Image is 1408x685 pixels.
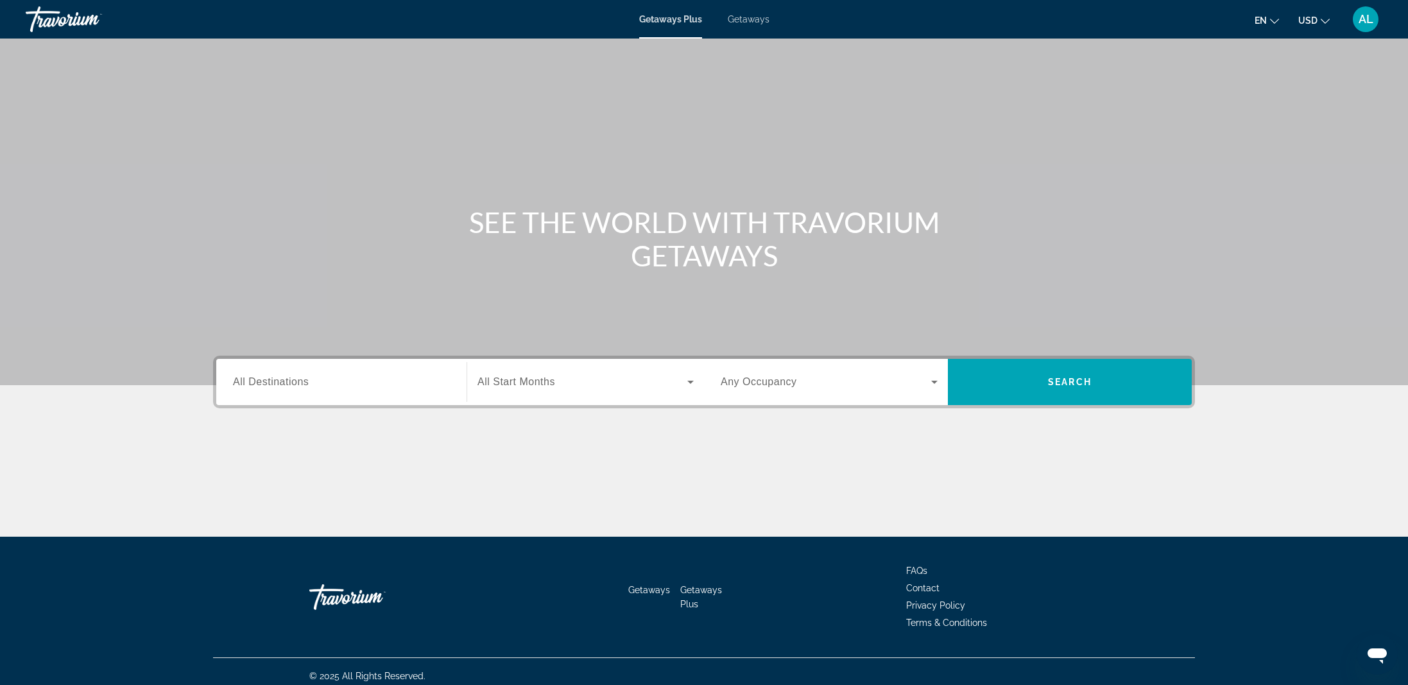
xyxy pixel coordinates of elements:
span: en [1255,15,1267,26]
span: All Destinations [233,376,309,387]
a: Privacy Policy [906,600,965,611]
span: © 2025 All Rights Reserved. [309,671,425,681]
span: AL [1359,13,1373,26]
a: Contact [906,583,940,593]
span: Any Occupancy [721,376,797,387]
a: Getaways Plus [639,14,702,24]
a: Getaways [628,585,670,595]
span: USD [1298,15,1318,26]
a: Getaways Plus [680,585,722,609]
a: Travorium [309,578,438,616]
h1: SEE THE WORLD WITH TRAVORIUM GETAWAYS [463,205,945,272]
button: Change language [1255,11,1279,30]
a: FAQs [906,566,927,576]
a: Terms & Conditions [906,618,987,628]
button: Change currency [1298,11,1330,30]
div: Search widget [216,359,1192,405]
button: User Menu [1349,6,1382,33]
span: All Start Months [477,376,555,387]
span: Search [1048,377,1092,387]
iframe: Bouton de lancement de la fenêtre de messagerie [1357,634,1398,675]
a: Getaways [728,14,769,24]
button: Search [948,359,1192,405]
a: Travorium [26,3,154,36]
